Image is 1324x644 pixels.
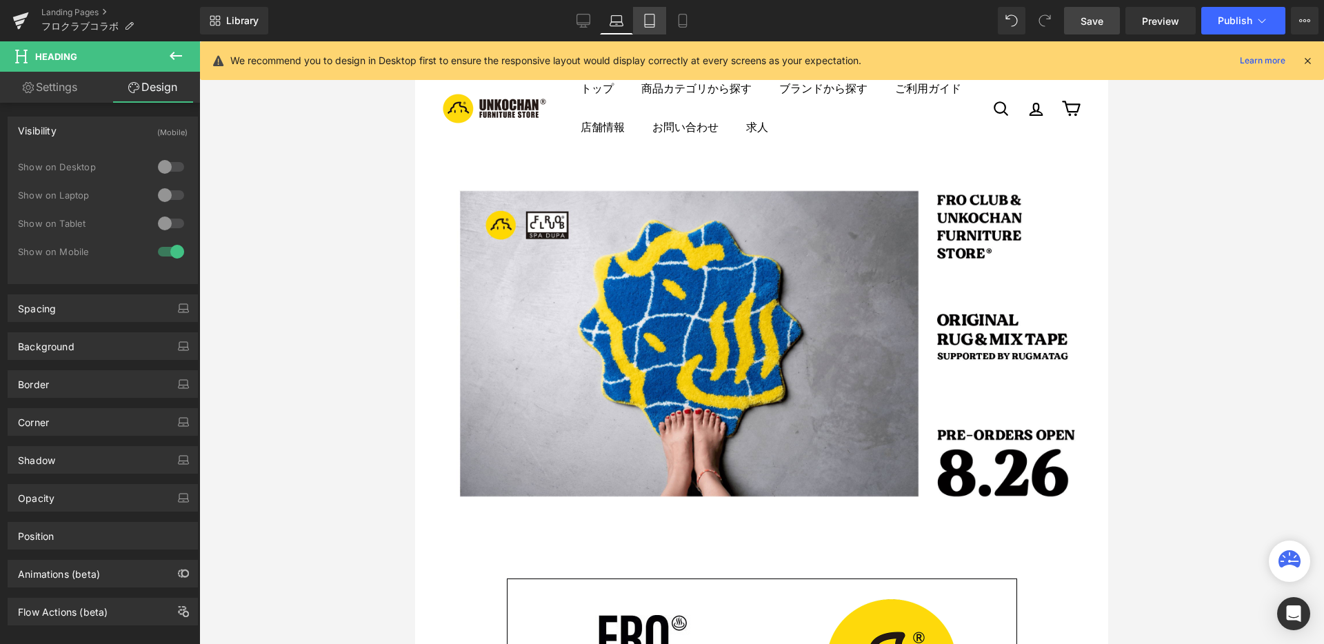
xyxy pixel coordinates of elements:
[28,4,665,21] p: 雑貨商品5,000円(税抜)以上お買い上げで送料無料
[226,14,259,27] span: Library
[152,67,223,105] a: 店舗情報
[998,7,1025,34] button: Undo
[18,409,49,428] div: Corner
[18,219,142,228] div: Show on Tablet
[466,28,560,67] a: ご利用ガイド
[18,247,142,256] div: Show on Mobile
[41,7,200,18] a: Landing Pages
[18,523,54,542] div: Position
[18,190,142,200] div: Show on Laptop
[317,67,367,105] a: 求人
[1201,7,1285,34] button: Publish
[600,7,633,34] a: Laptop
[18,447,55,466] div: Shadow
[18,162,142,172] div: Show on Desktop
[152,28,212,67] a: トップ
[18,333,74,352] div: Background
[1218,15,1252,26] span: Publish
[18,485,54,504] div: Opacity
[18,371,49,390] div: Border
[223,67,317,105] a: お問い合わせ
[666,7,699,34] a: Mobile
[212,28,350,67] a: 商品カテゴリから探す
[230,53,861,68] p: We recommend you to design in Desktop first to ensure the responsive layout would display correct...
[350,28,466,67] a: ブランドから探す
[41,21,119,32] span: フロクラブコラボ
[1142,14,1179,28] span: Preview
[200,7,268,34] a: New Library
[1277,597,1310,630] div: Open Intercom Messenger
[28,52,131,83] img: 家具・インテリア・雑貨の通販｜ウンコちゃんの家具屋さん
[18,295,56,314] div: Spacing
[1031,7,1059,34] button: Redo
[1125,7,1196,34] a: Preview
[18,598,108,618] div: Flow Actions (beta)
[157,117,188,140] div: (Mobile)
[567,7,600,34] a: Desktop
[633,7,666,34] a: Tablet
[1291,7,1318,34] button: More
[103,72,203,103] a: Design
[18,561,100,580] div: Animations (beta)
[18,117,57,137] div: Visibility
[35,51,77,62] span: Heading
[1234,52,1291,69] a: Learn more
[1081,14,1103,28] span: Save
